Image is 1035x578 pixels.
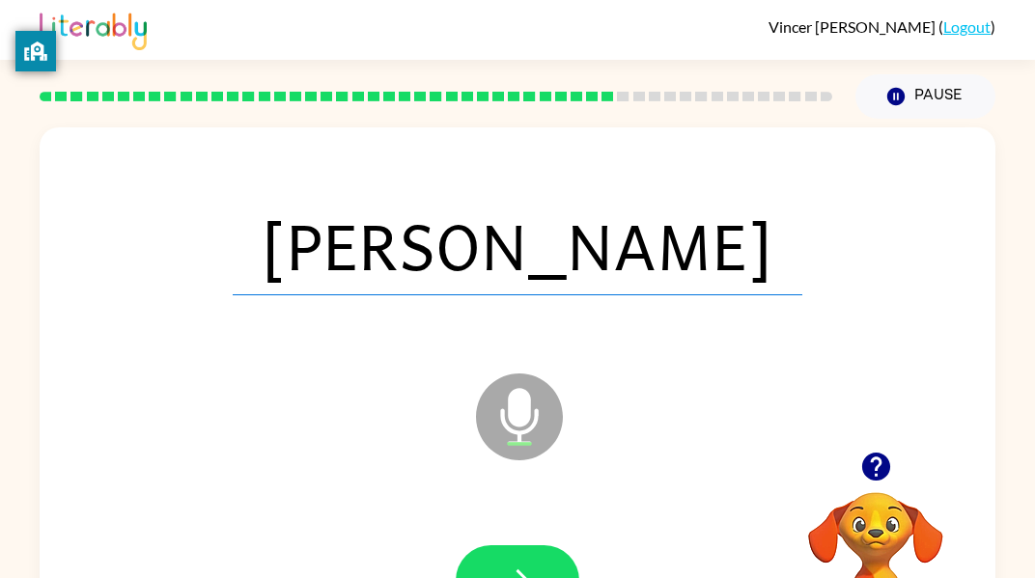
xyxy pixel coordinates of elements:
[15,31,56,71] button: privacy banner
[40,8,147,50] img: Literably
[769,17,938,36] span: Vincer [PERSON_NAME]
[769,17,995,36] div: ( )
[233,195,802,295] span: [PERSON_NAME]
[943,17,991,36] a: Logout
[855,74,995,119] button: Pause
